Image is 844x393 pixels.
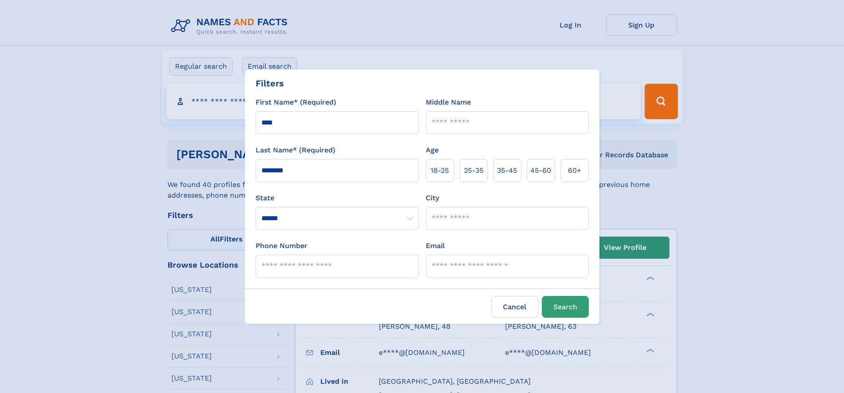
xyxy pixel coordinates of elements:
[256,97,336,108] label: First Name* (Required)
[256,241,307,251] label: Phone Number
[426,145,439,156] label: Age
[542,296,589,318] button: Search
[256,145,335,156] label: Last Name* (Required)
[431,165,449,176] span: 18‑25
[426,193,439,203] label: City
[426,241,445,251] label: Email
[491,296,538,318] label: Cancel
[426,97,471,108] label: Middle Name
[256,193,419,203] label: State
[256,77,284,90] div: Filters
[464,165,483,176] span: 25‑35
[497,165,517,176] span: 35‑45
[530,165,551,176] span: 45‑60
[568,165,581,176] span: 60+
